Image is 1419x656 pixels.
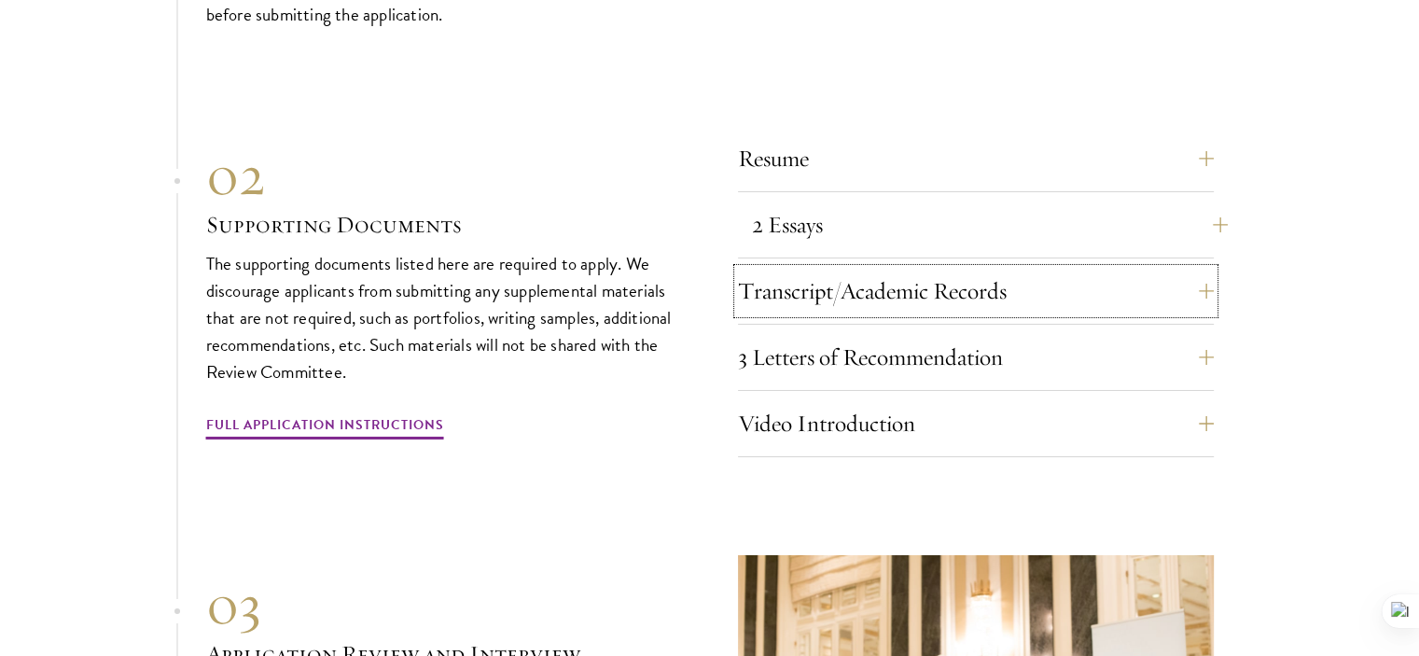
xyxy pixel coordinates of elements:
[206,413,444,442] a: Full Application Instructions
[206,209,682,241] h3: Supporting Documents
[206,142,682,209] div: 02
[206,250,682,385] p: The supporting documents listed here are required to apply. We discourage applicants from submitt...
[738,136,1214,181] button: Resume
[738,335,1214,380] button: 3 Letters of Recommendation
[738,401,1214,446] button: Video Introduction
[206,571,682,638] div: 03
[752,202,1228,247] button: 2 Essays
[738,269,1214,314] button: Transcript/Academic Records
